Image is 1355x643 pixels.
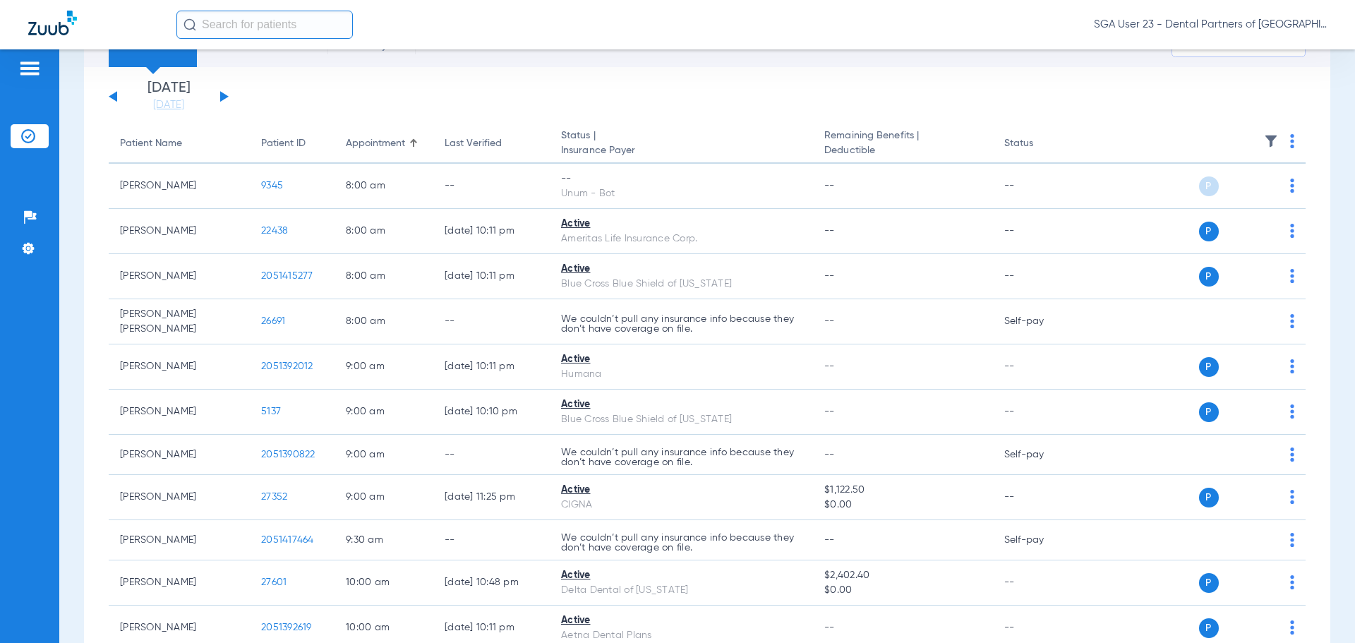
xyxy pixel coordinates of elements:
p: We couldn’t pull any insurance info because they don’t have coverage on file. [561,314,802,334]
td: [PERSON_NAME] [109,520,250,560]
td: -- [993,254,1088,299]
td: [DATE] 10:10 PM [433,390,550,435]
td: Self-pay [993,520,1088,560]
div: Appointment [346,136,405,151]
span: P [1199,573,1219,593]
span: $0.00 [824,583,981,598]
span: Deductible [824,143,981,158]
td: [PERSON_NAME] [109,254,250,299]
td: 8:00 AM [335,299,433,344]
td: 9:00 AM [335,475,433,520]
th: Remaining Benefits | [813,124,992,164]
td: 10:00 AM [335,560,433,606]
td: 9:00 AM [335,390,433,435]
div: Patient ID [261,136,306,151]
img: group-dot-blue.svg [1290,404,1294,419]
td: -- [993,390,1088,435]
div: Last Verified [445,136,502,151]
td: -- [993,209,1088,254]
input: Search for patients [176,11,353,39]
td: [PERSON_NAME] [109,344,250,390]
td: [DATE] 10:11 PM [433,344,550,390]
span: $2,402.40 [824,568,981,583]
span: -- [824,623,835,632]
img: Search Icon [183,18,196,31]
span: P [1199,176,1219,196]
img: group-dot-blue.svg [1290,490,1294,504]
span: P [1199,222,1219,241]
span: SGA User 23 - Dental Partners of [GEOGRAPHIC_DATA]-JESUP [1094,18,1327,32]
span: -- [824,181,835,191]
span: 9345 [261,181,283,191]
td: Self-pay [993,435,1088,475]
div: Active [561,262,802,277]
div: Patient Name [120,136,239,151]
td: 8:00 AM [335,254,433,299]
div: Active [561,397,802,412]
td: [DATE] 11:25 PM [433,475,550,520]
span: Insurance Payer [561,143,802,158]
div: Active [561,613,802,628]
a: [DATE] [126,98,211,112]
span: -- [824,226,835,236]
span: 5137 [261,407,281,416]
td: -- [993,560,1088,606]
span: P [1199,267,1219,287]
td: [PERSON_NAME] [109,164,250,209]
td: 8:00 AM [335,164,433,209]
div: Active [561,568,802,583]
td: [DATE] 10:11 PM [433,209,550,254]
span: 2051415277 [261,271,313,281]
td: -- [433,435,550,475]
td: 9:30 AM [335,520,433,560]
span: 2051417464 [261,535,314,545]
span: -- [824,361,835,371]
td: -- [433,299,550,344]
td: 9:00 AM [335,344,433,390]
div: -- [561,172,802,186]
span: 22438 [261,226,288,236]
span: P [1199,357,1219,377]
div: Active [561,483,802,498]
p: We couldn’t pull any insurance info because they don’t have coverage on file. [561,533,802,553]
span: -- [824,535,835,545]
div: Delta Dental of [US_STATE] [561,583,802,598]
td: -- [993,475,1088,520]
span: 2051392619 [261,623,312,632]
iframe: Chat Widget [1284,575,1355,643]
div: CIGNA [561,498,802,512]
div: Aetna Dental Plans [561,628,802,643]
span: -- [824,407,835,416]
img: group-dot-blue.svg [1290,533,1294,547]
span: $0.00 [824,498,981,512]
span: $1,122.50 [824,483,981,498]
img: Zuub Logo [28,11,77,35]
div: Blue Cross Blue Shield of [US_STATE] [561,277,802,292]
td: -- [993,344,1088,390]
div: Humana [561,367,802,382]
td: [DATE] 10:48 PM [433,560,550,606]
div: Ameritas Life Insurance Corp. [561,232,802,246]
img: group-dot-blue.svg [1290,314,1294,328]
td: [PERSON_NAME] [109,390,250,435]
img: group-dot-blue.svg [1290,224,1294,238]
li: [DATE] [126,81,211,112]
span: 27601 [261,577,287,587]
img: filter.svg [1264,134,1278,148]
div: Appointment [346,136,422,151]
img: group-dot-blue.svg [1290,134,1294,148]
div: Blue Cross Blue Shield of [US_STATE] [561,412,802,427]
div: Active [561,352,802,367]
td: 9:00 AM [335,435,433,475]
span: P [1199,402,1219,422]
div: Patient ID [261,136,323,151]
th: Status | [550,124,813,164]
td: Self-pay [993,299,1088,344]
div: Active [561,217,802,232]
span: 26691 [261,316,285,326]
img: hamburger-icon [18,60,41,77]
span: -- [824,271,835,281]
td: -- [433,164,550,209]
img: group-dot-blue.svg [1290,179,1294,193]
td: [DATE] 10:11 PM [433,254,550,299]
